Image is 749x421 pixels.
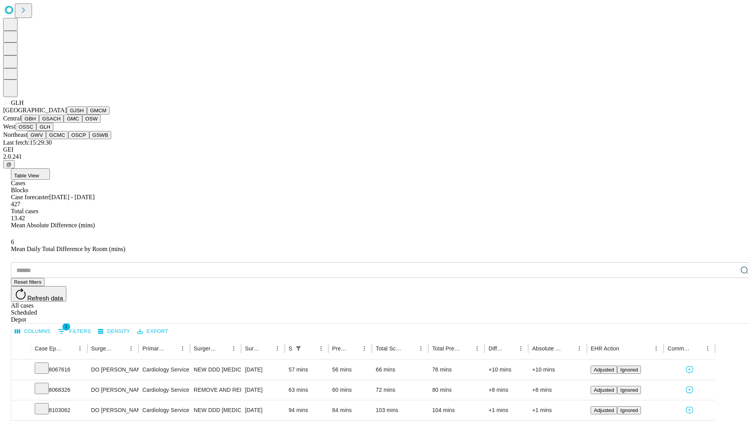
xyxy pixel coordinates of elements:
[617,386,641,394] button: Ignored
[488,345,504,352] div: Difference
[432,380,481,400] div: 80 mins
[11,201,20,207] span: 427
[14,279,41,285] span: Reset filters
[64,343,75,354] button: Sort
[91,345,114,352] div: Surgeon Name
[142,345,165,352] div: Primary Service
[532,360,583,380] div: +10 mins
[13,325,53,338] button: Select columns
[35,345,63,352] div: Case Epic Id
[591,406,617,414] button: Adjusted
[532,345,562,352] div: Absolute Difference
[293,343,304,354] div: 1 active filter
[293,343,304,354] button: Show filters
[405,343,415,354] button: Sort
[194,360,237,380] div: NEW DDD [MEDICAL_DATA] GENERATOR ONLY
[36,123,53,131] button: GLH
[3,131,27,138] span: Northeast
[14,173,39,179] span: Table View
[228,343,239,354] button: Menu
[620,407,638,413] span: Ignored
[56,325,93,338] button: Show filters
[11,208,38,214] span: Total cases
[488,360,524,380] div: +10 mins
[89,131,112,139] button: GSWB
[177,343,188,354] button: Menu
[488,400,524,420] div: +1 mins
[142,400,186,420] div: Cardiology Service
[194,345,217,352] div: Surgery Name
[75,343,85,354] button: Menu
[39,115,64,123] button: GSACH
[289,400,325,420] div: 94 mins
[332,345,348,352] div: Predicted In Room Duration
[16,123,37,131] button: OSSC
[591,345,619,352] div: EHR Action
[3,123,16,130] span: West
[359,343,370,354] button: Menu
[15,384,27,397] button: Expand
[432,360,481,380] div: 76 mins
[96,325,132,338] button: Density
[702,343,713,354] button: Menu
[64,115,82,123] button: GMC
[142,360,186,380] div: Cardiology Service
[376,400,424,420] div: 103 mins
[217,343,228,354] button: Sort
[245,345,260,352] div: Surgery Date
[3,153,746,160] div: 2.0.241
[11,222,95,228] span: Mean Absolute Difference (mins)
[135,325,170,338] button: Export
[620,387,638,393] span: Ignored
[348,343,359,354] button: Sort
[11,168,50,180] button: Table View
[91,360,135,380] div: DO [PERSON_NAME] [PERSON_NAME]
[515,343,526,354] button: Menu
[504,343,515,354] button: Sort
[594,367,614,373] span: Adjusted
[49,194,94,200] span: [DATE] - [DATE]
[332,360,368,380] div: 56 mins
[289,380,325,400] div: 63 mins
[488,380,524,400] div: +8 mins
[87,106,110,115] button: GMCM
[11,99,24,106] span: GLH
[91,380,135,400] div: DO [PERSON_NAME] [PERSON_NAME]
[376,345,404,352] div: Total Scheduled Duration
[651,343,662,354] button: Menu
[142,380,186,400] div: Cardiology Service
[594,387,614,393] span: Adjusted
[11,215,25,221] span: 13.42
[376,360,424,380] div: 66 mins
[27,131,46,139] button: GWV
[620,367,638,373] span: Ignored
[574,343,585,354] button: Menu
[591,386,617,394] button: Adjusted
[272,343,283,354] button: Menu
[261,343,272,354] button: Sort
[594,407,614,413] span: Adjusted
[3,115,21,122] span: Central
[415,343,426,354] button: Menu
[667,345,690,352] div: Comments
[15,363,27,377] button: Expand
[332,400,368,420] div: 84 mins
[245,400,281,420] div: [DATE]
[3,139,52,146] span: Last fetch: 15:29:30
[11,246,125,252] span: Mean Daily Total Difference by Room (mins)
[11,278,44,286] button: Reset filters
[115,343,126,354] button: Sort
[194,400,237,420] div: NEW DDD [MEDICAL_DATA] IMPLANT
[11,194,49,200] span: Case forecaster
[432,345,460,352] div: Total Predicted Duration
[194,380,237,400] div: REMOVE AND REPLACE INTERNAL CARDIAC [MEDICAL_DATA], MULTIPEL LEAD
[3,146,746,153] div: GEI
[472,343,483,354] button: Menu
[532,380,583,400] div: +8 mins
[91,400,135,420] div: DO [PERSON_NAME] [PERSON_NAME]
[620,343,631,354] button: Sort
[305,343,316,354] button: Sort
[46,131,68,139] button: GCMC
[3,160,15,168] button: @
[461,343,472,354] button: Sort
